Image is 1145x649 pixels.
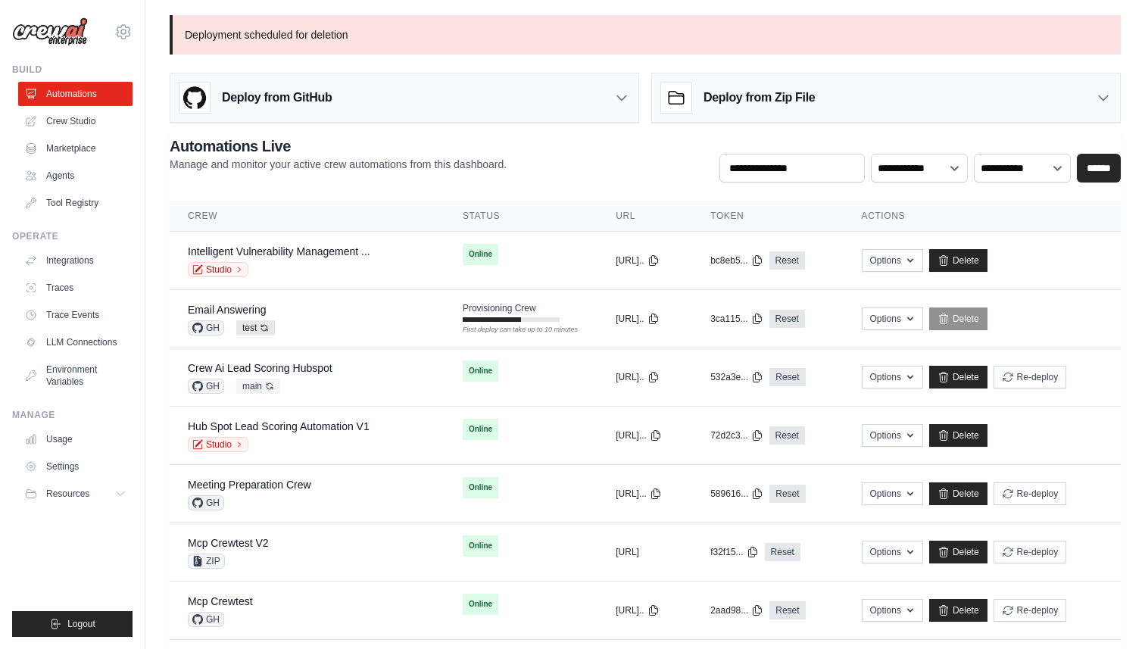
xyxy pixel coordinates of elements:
[862,366,923,388] button: Options
[18,109,133,133] a: Crew Studio
[862,482,923,505] button: Options
[929,307,987,330] a: Delete
[18,357,133,394] a: Environment Variables
[769,485,805,503] a: Reset
[67,618,95,630] span: Logout
[188,245,370,257] a: Intelligent Vulnerability Management ...
[710,313,763,325] button: 3ca115...
[994,541,1067,563] button: Re-deploy
[710,371,763,383] button: 532a3e...
[18,191,133,215] a: Tool Registry
[18,136,133,161] a: Marketplace
[463,302,536,314] span: Provisioning Crew
[463,325,560,335] div: First deploy can take up to 10 minutes
[463,535,498,557] span: Online
[188,320,224,335] span: GH
[994,482,1067,505] button: Re-deploy
[463,360,498,382] span: Online
[170,157,507,172] p: Manage and monitor your active crew automations from this dashboard.
[463,244,498,265] span: Online
[188,554,225,569] span: ZIP
[929,482,987,505] a: Delete
[844,201,1121,232] th: Actions
[862,424,923,447] button: Options
[170,15,1121,55] p: Deployment scheduled for deletion
[12,611,133,637] button: Logout
[170,201,445,232] th: Crew
[862,599,923,622] button: Options
[994,599,1067,622] button: Re-deploy
[12,409,133,421] div: Manage
[597,201,692,232] th: URL
[862,249,923,272] button: Options
[179,83,210,113] img: GitHub Logo
[18,427,133,451] a: Usage
[236,379,280,394] span: main
[222,89,332,107] h3: Deploy from GitHub
[18,248,133,273] a: Integrations
[769,601,805,619] a: Reset
[18,276,133,300] a: Traces
[463,419,498,440] span: Online
[710,604,763,616] button: 2aad98...
[704,89,815,107] h3: Deploy from Zip File
[46,488,89,500] span: Resources
[236,320,275,335] span: test
[188,479,311,491] a: Meeting Preparation Crew
[18,482,133,506] button: Resources
[170,136,507,157] h2: Automations Live
[710,254,763,267] button: bc8eb5...
[929,366,987,388] a: Delete
[188,304,267,316] a: Email Answering
[188,495,224,510] span: GH
[710,429,763,442] button: 72d2c3...
[188,420,370,432] a: Hub Spot Lead Scoring Automation V1
[188,595,253,607] a: Mcp Crewtest
[18,303,133,327] a: Trace Events
[188,262,248,277] a: Studio
[18,164,133,188] a: Agents
[18,82,133,106] a: Automations
[18,454,133,479] a: Settings
[710,546,758,558] button: f32f15...
[929,541,987,563] a: Delete
[463,477,498,498] span: Online
[692,201,843,232] th: Token
[929,249,987,272] a: Delete
[188,362,332,374] a: Crew Ai Lead Scoring Hubspot
[18,330,133,354] a: LLM Connections
[862,307,923,330] button: Options
[12,17,88,46] img: Logo
[769,310,805,328] a: Reset
[188,612,224,627] span: GH
[769,368,805,386] a: Reset
[765,543,800,561] a: Reset
[188,437,248,452] a: Studio
[463,594,498,615] span: Online
[929,599,987,622] a: Delete
[188,537,269,549] a: Mcp Crewtest V2
[994,366,1067,388] button: Re-deploy
[929,424,987,447] a: Delete
[12,230,133,242] div: Operate
[769,426,805,445] a: Reset
[769,251,805,270] a: Reset
[862,541,923,563] button: Options
[445,201,597,232] th: Status
[188,379,224,394] span: GH
[12,64,133,76] div: Build
[710,488,763,500] button: 589616...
